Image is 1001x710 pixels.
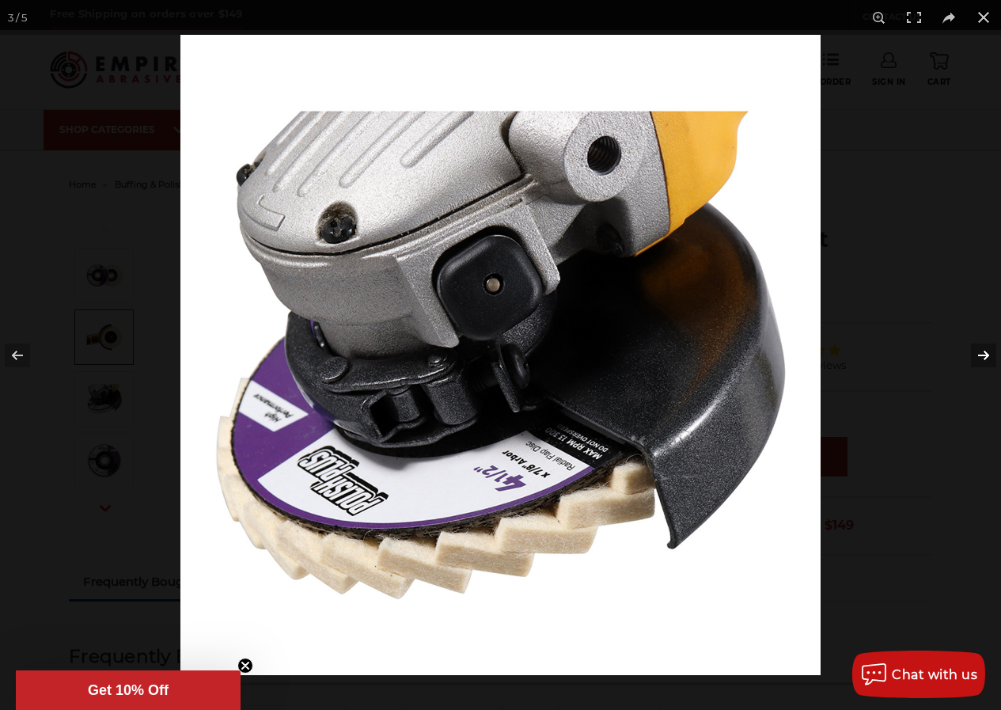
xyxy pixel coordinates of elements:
button: Chat with us [852,651,985,698]
button: Next (arrow right) [946,316,1001,395]
span: Chat with us [892,667,977,682]
button: Close teaser [237,658,253,674]
img: 4.5_Inch_Polishing_Flap_Disc_-_Grinder__68133.1680561216.jpg [180,35,821,675]
span: Get 10% Off [88,682,169,698]
div: Get 10% OffClose teaser [16,670,241,710]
